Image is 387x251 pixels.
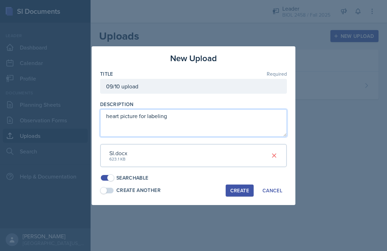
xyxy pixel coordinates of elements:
div: Create Another [116,187,161,194]
div: SI.docx [109,149,127,157]
div: Cancel [262,188,282,193]
label: Title [100,70,113,77]
div: Searchable [116,174,149,182]
button: Create [226,185,254,197]
h3: New Upload [170,52,217,65]
span: Required [267,71,287,76]
input: Enter title [100,79,287,94]
div: Create [230,188,249,193]
label: Description [100,101,134,108]
div: 623.1 KB [109,156,127,162]
button: Cancel [258,185,287,197]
